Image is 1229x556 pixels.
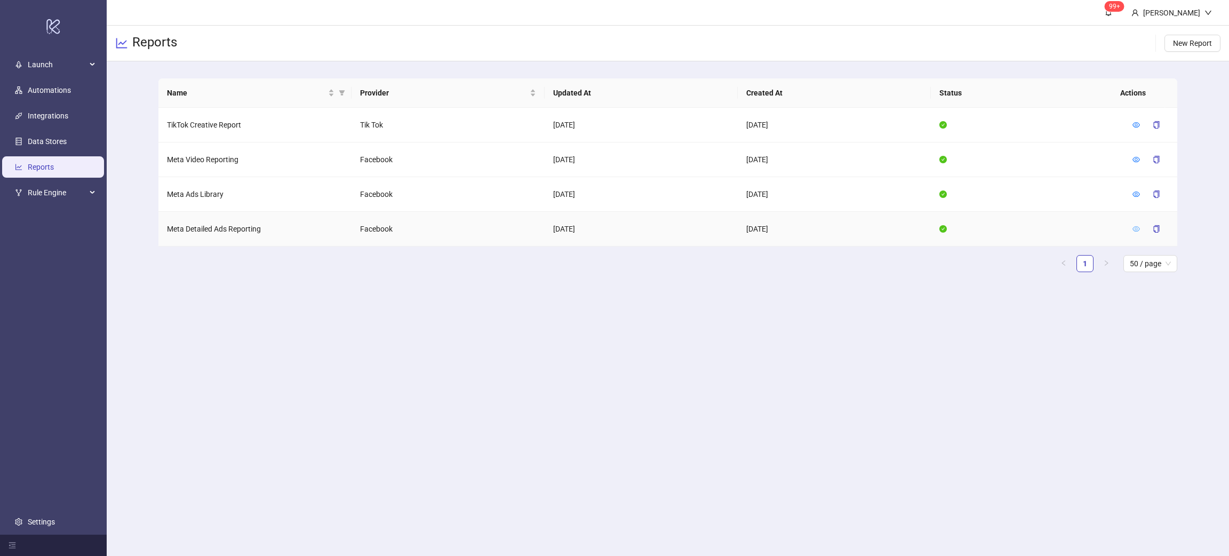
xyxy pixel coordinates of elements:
td: Facebook [352,212,545,247]
button: New Report [1164,35,1220,52]
button: right [1098,255,1115,272]
td: [DATE] [545,108,738,142]
span: Name [167,87,326,99]
span: user [1131,9,1139,17]
span: New Report [1173,39,1212,47]
span: check-circle [939,190,947,198]
td: Facebook [352,177,545,212]
span: right [1103,260,1110,266]
a: Automations [28,86,71,94]
h3: Reports [132,34,177,52]
th: Updated At [545,78,738,108]
span: filter [339,90,345,96]
sup: 685 [1105,1,1124,12]
span: check-circle [939,156,947,163]
span: copy [1153,190,1160,198]
span: eye [1132,156,1140,163]
button: copy [1144,186,1169,203]
a: Reports [28,163,54,171]
button: copy [1144,151,1169,168]
span: rocket [15,61,22,68]
span: left [1060,260,1067,266]
a: Integrations [28,112,68,120]
a: eye [1132,155,1140,164]
td: [DATE] [545,177,738,212]
a: eye [1132,190,1140,198]
li: Next Page [1098,255,1115,272]
button: copy [1144,116,1169,133]
span: bell [1105,9,1112,16]
td: Facebook [352,142,545,177]
button: left [1055,255,1072,272]
span: copy [1153,156,1160,163]
th: Actions [1112,78,1165,108]
td: [DATE] [738,142,931,177]
th: Provider [352,78,545,108]
td: [DATE] [738,108,931,142]
span: copy [1153,225,1160,233]
li: Previous Page [1055,255,1072,272]
td: Meta Detailed Ads Reporting [158,212,352,247]
span: 50 / page [1130,256,1171,272]
td: Meta Ads Library [158,177,352,212]
td: [DATE] [545,212,738,247]
a: eye [1132,225,1140,233]
a: 1 [1077,256,1093,272]
td: [DATE] [545,142,738,177]
span: Rule Engine [28,182,86,203]
span: Provider [360,87,528,99]
span: check-circle [939,121,947,129]
th: Name [158,78,352,108]
span: check-circle [939,225,947,233]
td: [DATE] [738,212,931,247]
span: copy [1153,121,1160,129]
td: Meta Video Reporting [158,142,352,177]
a: Data Stores [28,137,67,146]
span: fork [15,189,22,196]
td: TikTok Creative Report [158,108,352,142]
span: filter [337,85,347,101]
td: Tik Tok [352,108,545,142]
a: eye [1132,121,1140,129]
li: 1 [1076,255,1094,272]
div: Page Size [1123,255,1177,272]
th: Status [931,78,1124,108]
th: Created At [738,78,931,108]
div: [PERSON_NAME] [1139,7,1204,19]
span: menu-fold [9,542,16,549]
span: down [1204,9,1212,17]
span: line-chart [115,37,128,50]
td: [DATE] [738,177,931,212]
span: Launch [28,54,86,75]
button: copy [1144,220,1169,237]
a: Settings [28,518,55,526]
